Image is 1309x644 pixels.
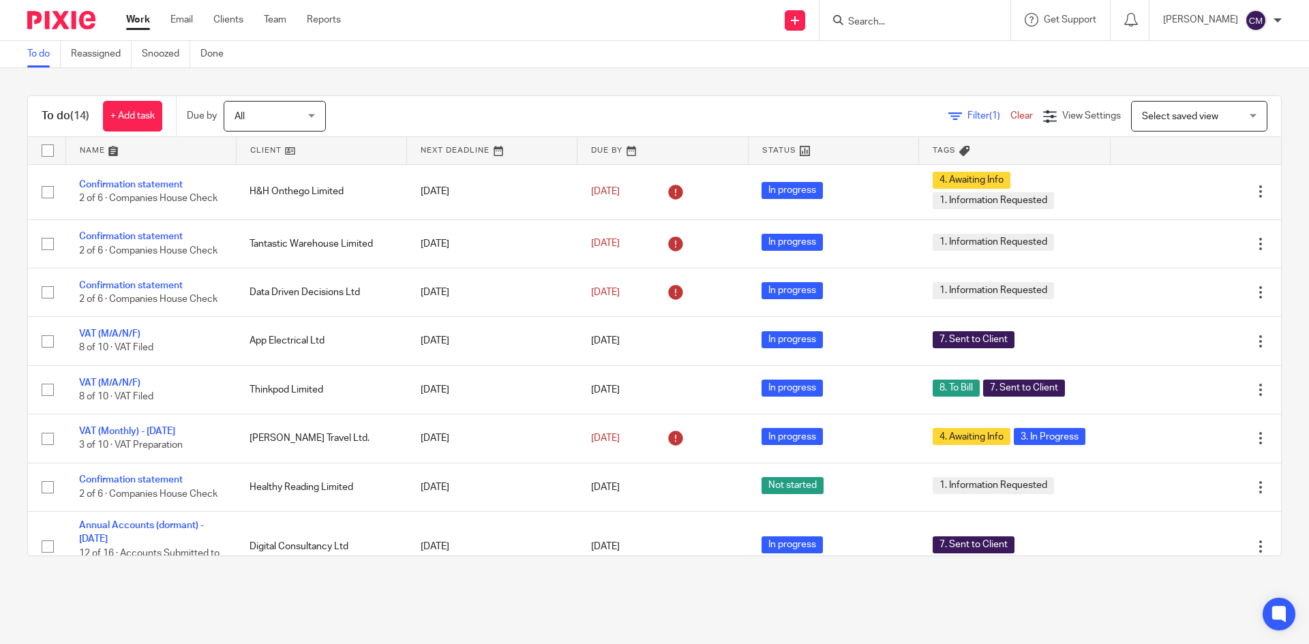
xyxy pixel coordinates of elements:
span: [DATE] [591,187,620,196]
span: 3 of 10 · VAT Preparation [79,441,183,450]
img: Pixie [27,11,95,29]
span: [DATE] [591,433,620,443]
td: [DATE] [407,164,577,219]
span: 7. Sent to Client [933,331,1014,348]
span: 8. To Bill [933,380,980,397]
span: 2 of 6 · Companies House Check [79,246,217,256]
a: Email [170,13,193,27]
span: [DATE] [591,239,620,249]
span: 8 of 10 · VAT Filed [79,343,153,353]
span: 2 of 6 · Companies House Check [79,194,217,204]
span: In progress [762,234,823,251]
td: [DATE] [407,317,577,365]
a: Confirmation statement [79,180,183,189]
a: Work [126,13,150,27]
span: 4. Awaiting Info [933,428,1010,445]
a: Confirmation statement [79,232,183,241]
a: Team [264,13,286,27]
td: [DATE] [407,463,577,511]
td: Thinkpod Limited [236,365,406,414]
a: To do [27,41,61,67]
span: 2 of 6 · Companies House Check [79,294,217,304]
span: Tags [933,147,956,154]
span: [DATE] [591,336,620,346]
span: 7. Sent to Client [933,536,1014,553]
span: 1. Information Requested [933,192,1054,209]
td: App Electrical Ltd [236,317,406,365]
p: Due by [187,109,217,123]
td: [DATE] [407,414,577,463]
span: In progress [762,282,823,299]
span: All [235,112,245,121]
span: [DATE] [591,482,620,492]
span: (14) [70,110,89,121]
img: svg%3E [1245,10,1267,31]
span: (1) [989,111,1000,121]
td: [DATE] [407,365,577,414]
a: Done [200,41,234,67]
span: 3. In Progress [1014,428,1085,445]
span: 1. Information Requested [933,234,1054,251]
a: Confirmation statement [79,281,183,290]
span: [DATE] [591,288,620,297]
span: 1. Information Requested [933,282,1054,299]
a: Annual Accounts (dormant) - [DATE] [79,521,204,544]
td: [PERSON_NAME] Travel Ltd. [236,414,406,463]
a: Reassigned [71,41,132,67]
span: Get Support [1044,15,1096,25]
a: VAT (M/A/N/F) [79,378,140,388]
span: [DATE] [591,385,620,395]
a: Reports [307,13,341,27]
td: Healthy Reading Limited [236,463,406,511]
a: + Add task [103,101,162,132]
span: 7. Sent to Client [983,380,1065,397]
a: Snoozed [142,41,190,67]
td: [DATE] [407,512,577,582]
td: [DATE] [407,268,577,316]
span: 1. Information Requested [933,477,1054,494]
a: VAT (M/A/N/F) [79,329,140,339]
td: [DATE] [407,219,577,268]
span: View Settings [1062,111,1121,121]
span: 4. Awaiting Info [933,172,1010,189]
a: Confirmation statement [79,475,183,485]
td: Tantastic Warehouse Limited [236,219,406,268]
td: Digital Consultancy Ltd [236,512,406,582]
input: Search [847,16,969,29]
span: 2 of 6 · Companies House Check [79,489,217,499]
span: Filter [967,111,1010,121]
span: [DATE] [591,542,620,551]
span: In progress [762,428,823,445]
a: VAT (Monthly) - [DATE] [79,427,175,436]
span: 12 of 16 · Accounts Submitted to CH [79,549,220,572]
p: [PERSON_NAME] [1163,13,1238,27]
span: In progress [762,380,823,397]
span: Not started [762,477,824,494]
a: Clients [213,13,243,27]
td: Data Driven Decisions Ltd [236,268,406,316]
span: 8 of 10 · VAT Filed [79,392,153,401]
span: In progress [762,182,823,199]
span: In progress [762,331,823,348]
td: H&H Onthego Limited [236,164,406,219]
span: In progress [762,536,823,553]
h1: To do [42,109,89,123]
span: Select saved view [1142,112,1218,121]
a: Clear [1010,111,1033,121]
